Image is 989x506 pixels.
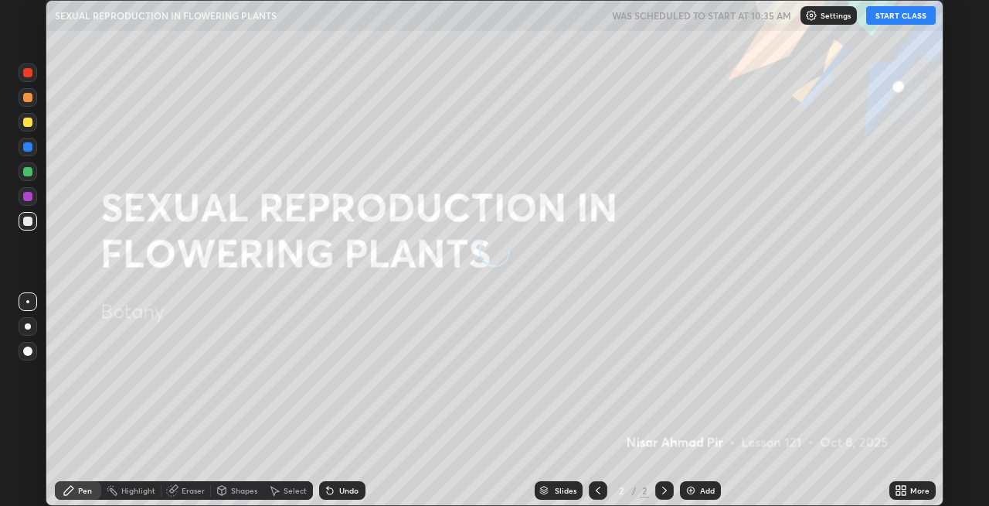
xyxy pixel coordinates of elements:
[121,487,155,494] div: Highlight
[910,487,930,494] div: More
[805,9,817,22] img: class-settings-icons
[284,487,307,494] div: Select
[612,9,791,22] h5: WAS SCHEDULED TO START AT 10:35 AM
[700,487,715,494] div: Add
[640,484,649,497] div: 2
[339,487,359,494] div: Undo
[821,12,851,19] p: Settings
[55,9,277,22] p: SEXUAL REPRODUCTION IN FLOWERING PLANTS
[685,484,697,497] img: add-slide-button
[632,486,637,495] div: /
[182,487,205,494] div: Eraser
[231,487,257,494] div: Shapes
[866,6,936,25] button: START CLASS
[613,486,629,495] div: 2
[555,487,576,494] div: Slides
[78,487,92,494] div: Pen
